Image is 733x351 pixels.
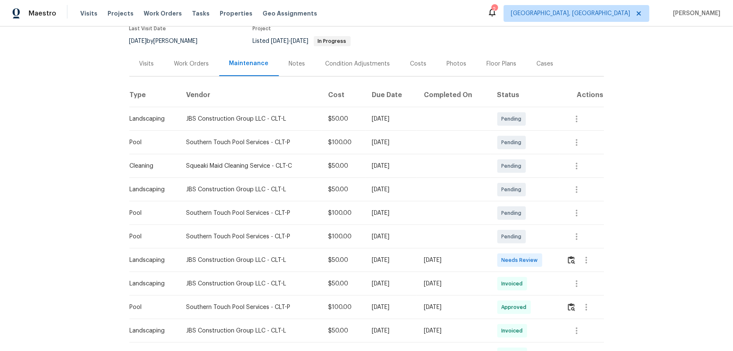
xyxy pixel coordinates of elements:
div: $50.00 [328,162,359,170]
div: [DATE] [424,256,484,264]
div: $50.00 [328,327,359,335]
div: [DATE] [372,209,411,217]
div: $50.00 [328,280,359,288]
div: JBS Construction Group LLC - CLT-L [187,256,315,264]
span: In Progress [315,39,350,44]
span: Pending [502,185,525,194]
div: $100.00 [328,138,359,147]
div: by [PERSON_NAME] [129,36,208,46]
div: Southern Touch Pool Services - CLT-P [187,209,315,217]
span: Approved [502,303,530,311]
th: Vendor [180,84,321,107]
th: Due Date [365,84,418,107]
span: Invoiced [502,327,526,335]
img: Review Icon [568,303,575,311]
span: Work Orders [144,9,182,18]
div: $50.00 [328,185,359,194]
div: [DATE] [372,303,411,311]
span: Pending [502,115,525,123]
div: Maintenance [229,59,269,68]
span: Pending [502,232,525,241]
span: Pending [502,162,525,170]
div: Landscaping [130,256,173,264]
div: Pool [130,209,173,217]
div: [DATE] [424,303,484,311]
div: [DATE] [372,115,411,123]
div: $100.00 [328,209,359,217]
div: JBS Construction Group LLC - CLT-L [187,185,315,194]
div: Landscaping [130,115,173,123]
div: [DATE] [424,327,484,335]
span: [GEOGRAPHIC_DATA], [GEOGRAPHIC_DATA] [511,9,630,18]
div: [DATE] [372,185,411,194]
span: Pending [502,138,525,147]
span: [DATE] [129,38,147,44]
div: [DATE] [372,232,411,241]
div: [DATE] [372,327,411,335]
div: Southern Touch Pool Services - CLT-P [187,232,315,241]
div: $100.00 [328,303,359,311]
span: Last Visit Date [129,26,166,31]
th: Actions [560,84,604,107]
div: $100.00 [328,232,359,241]
div: Pool [130,232,173,241]
span: [DATE] [271,38,289,44]
span: [DATE] [291,38,309,44]
span: Projects [108,9,134,18]
button: Review Icon [567,250,576,270]
div: JBS Construction Group LLC - CLT-L [187,280,315,288]
div: Southern Touch Pool Services - CLT-P [187,138,315,147]
div: Costs [410,60,427,68]
div: Pool [130,303,173,311]
div: Southern Touch Pool Services - CLT-P [187,303,315,311]
div: Landscaping [130,280,173,288]
div: $50.00 [328,256,359,264]
div: Photos [447,60,467,68]
div: Landscaping [130,185,173,194]
span: Maestro [29,9,56,18]
div: Visits [139,60,154,68]
div: [DATE] [424,280,484,288]
th: Type [129,84,180,107]
div: $50.00 [328,115,359,123]
div: Floor Plans [487,60,517,68]
div: Condition Adjustments [326,60,390,68]
span: Properties [220,9,252,18]
span: Geo Assignments [263,9,317,18]
div: [DATE] [372,138,411,147]
div: Cases [537,60,554,68]
div: JBS Construction Group LLC - CLT-L [187,115,315,123]
div: Landscaping [130,327,173,335]
span: Pending [502,209,525,217]
div: 2 [491,5,497,13]
div: Notes [289,60,305,68]
th: Cost [321,84,365,107]
span: Needs Review [502,256,541,264]
span: Project [253,26,271,31]
th: Status [491,84,560,107]
span: Invoiced [502,280,526,288]
button: Review Icon [567,297,576,317]
span: [PERSON_NAME] [670,9,720,18]
div: Work Orders [174,60,209,68]
th: Completed On [417,84,491,107]
span: - [271,38,309,44]
div: JBS Construction Group LLC - CLT-L [187,327,315,335]
img: Review Icon [568,256,575,264]
div: Squeaki Maid Cleaning Service - CLT-C [187,162,315,170]
div: Pool [130,138,173,147]
div: [DATE] [372,280,411,288]
span: Listed [253,38,351,44]
div: [DATE] [372,162,411,170]
span: Tasks [192,11,210,16]
span: Visits [80,9,97,18]
div: [DATE] [372,256,411,264]
div: Cleaning [130,162,173,170]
